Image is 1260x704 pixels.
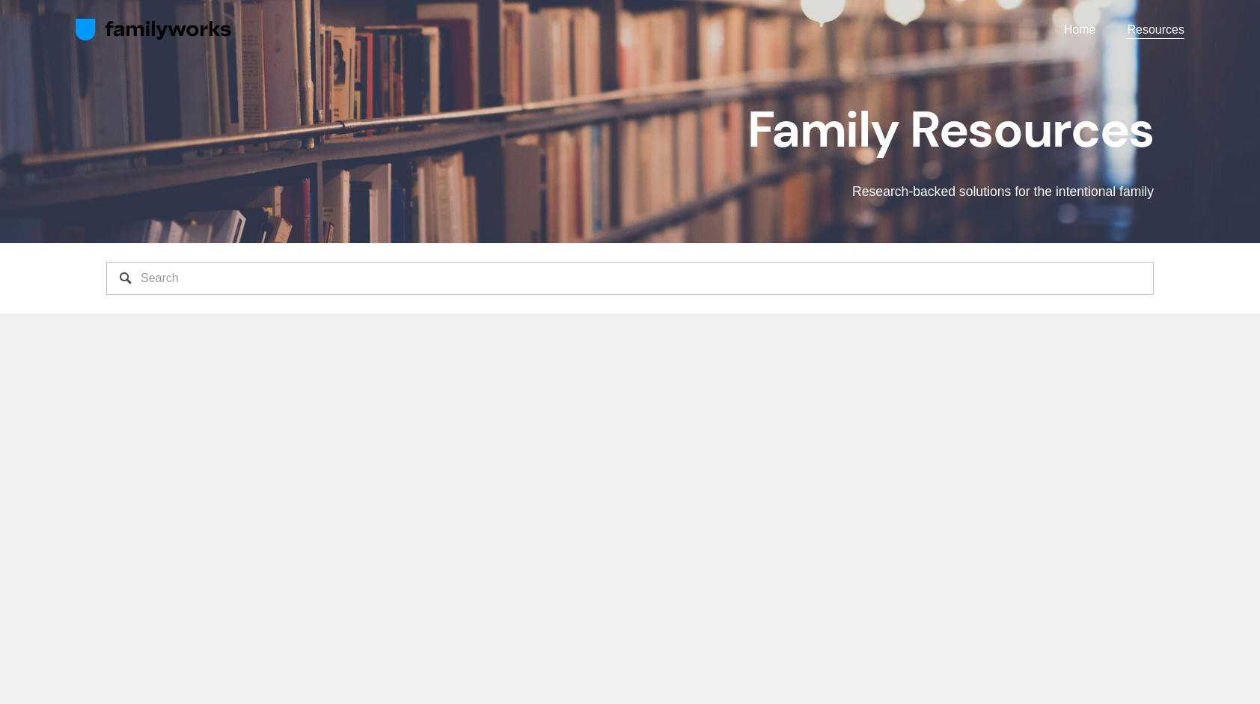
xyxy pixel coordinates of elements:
a: Home [1064,19,1096,40]
p: Research-backed solutions for the intentional family [368,182,1154,201]
a: Resources [1127,19,1184,40]
img: FamilyWorks [76,18,232,42]
input: Search [106,262,1154,295]
h1: Family Resources [368,101,1154,158]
